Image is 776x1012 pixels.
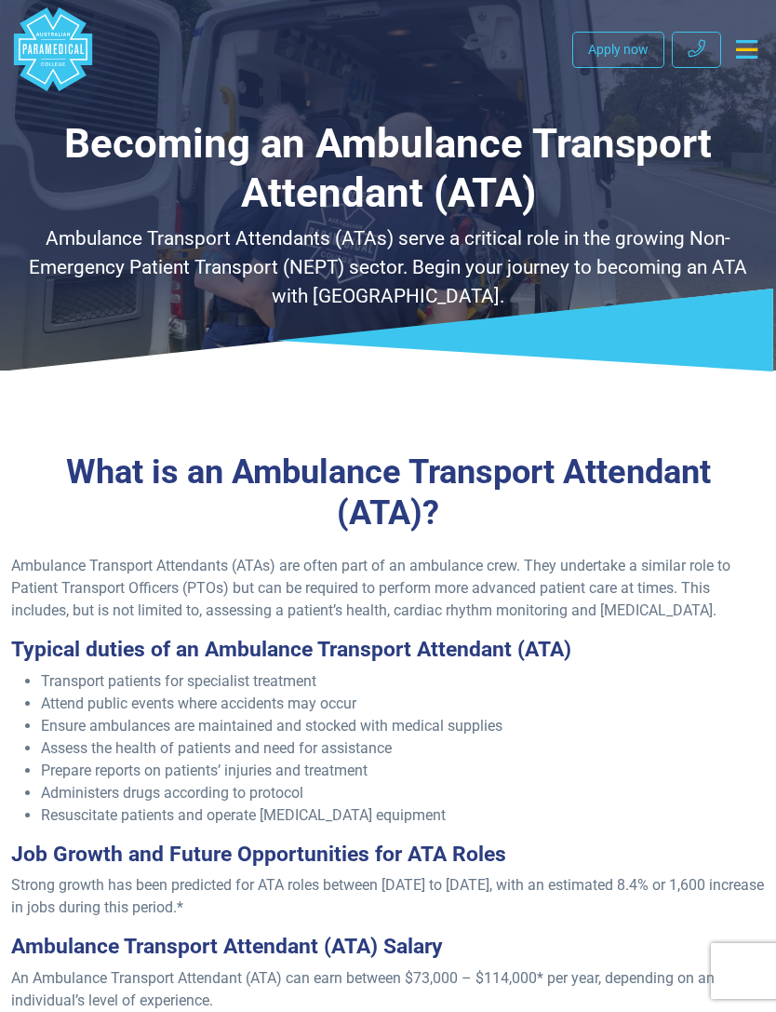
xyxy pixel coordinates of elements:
li: Attend public events where accidents may occur [41,693,765,715]
li: Prepare reports on patients’ injuries and treatment [41,760,765,782]
li: Assess the health of patients and need for assistance [41,737,765,760]
li: Resuscitate patients and operate [MEDICAL_DATA] equipment [41,804,765,827]
p: Ambulance Transport Attendants (ATAs) are often part of an ambulance crew. They undertake a simil... [11,555,765,622]
h3: Ambulance Transport Attendant (ATA) Salary [11,934,765,959]
button: Toggle navigation [729,33,765,66]
h2: What is an Ambulance Transport Attendant (ATA)? [11,452,765,533]
a: Australian Paramedical College [11,7,95,91]
a: Apply now [572,32,664,68]
h3: Job Growth and Future Opportunities for ATA Roles [11,842,765,867]
h3: Typical duties of an Ambulance Transport Attendant (ATA) [11,637,765,662]
h1: Becoming an Ambulance Transport Attendant (ATA) [11,119,765,217]
p: Ambulance Transport Attendants (ATAs) serve a critical role in the growing Non-Emergency Patient ... [11,224,765,311]
li: Administers drugs according to protocol [41,782,765,804]
li: Ensure ambulances are maintained and stocked with medical supplies [41,715,765,737]
p: Strong growth has been predicted for ATA roles between [DATE] to [DATE], with an estimated 8.4% o... [11,874,765,919]
li: Transport patients for specialist treatment [41,670,765,693]
p: An Ambulance Transport Attendant (ATA) can earn between $73,000 – $114,000* per year, depending o... [11,967,765,1012]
